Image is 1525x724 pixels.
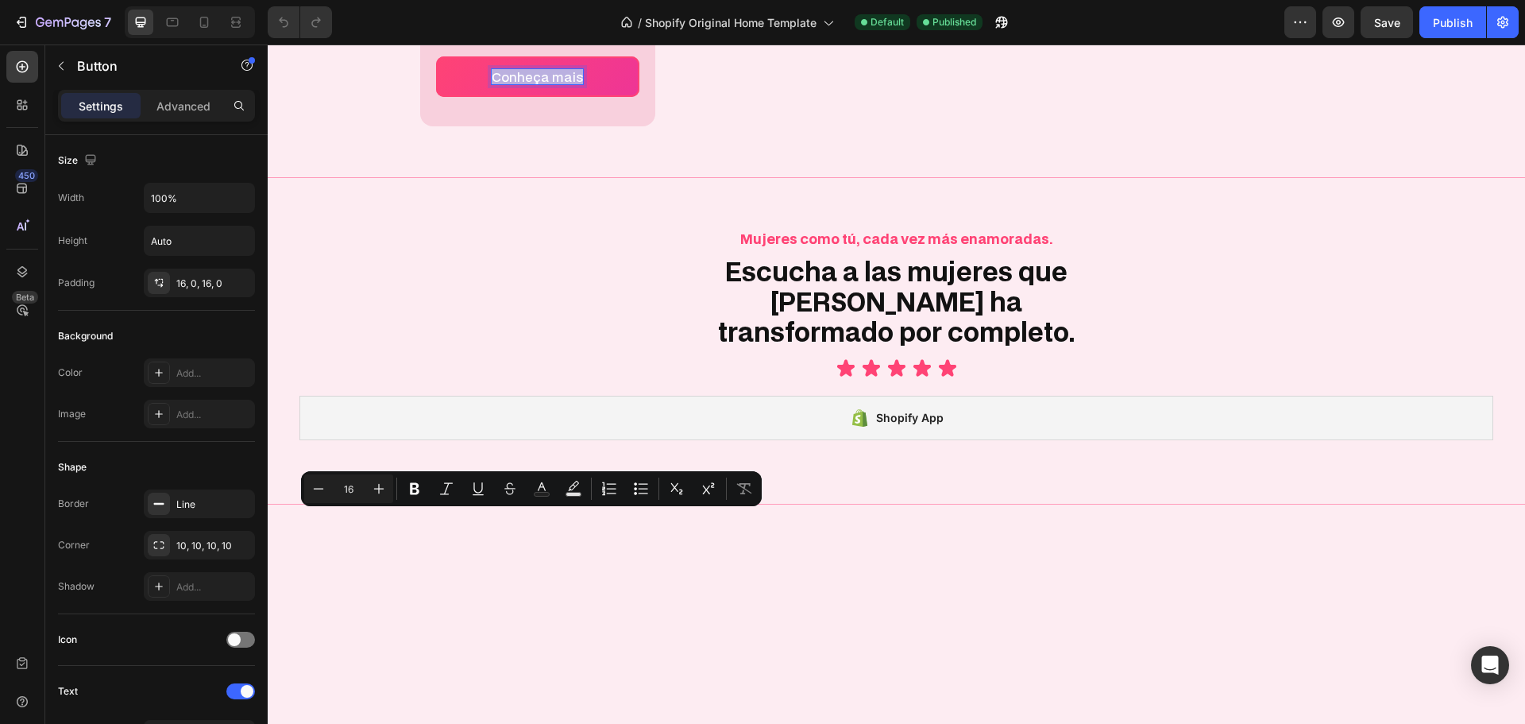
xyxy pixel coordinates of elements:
span: Shopify Original Home Template [645,14,817,31]
p: Advanced [156,98,210,114]
div: Publish [1433,14,1473,31]
div: Add... [176,580,251,594]
div: Background [58,329,113,343]
p: Button [77,56,212,75]
div: Undo/Redo [268,6,332,38]
span: / [638,14,642,31]
div: Padding [58,276,95,290]
input: Auto [145,184,254,212]
div: 450 [15,169,38,182]
p: Settings [79,98,123,114]
div: Shadow [58,579,95,594]
div: Size [58,150,100,172]
div: Add... [176,366,251,381]
div: Add... [176,408,251,422]
div: 10, 10, 10, 10 [176,539,251,553]
div: Shape [58,460,87,474]
span: Published [932,15,976,29]
p: 7 [104,13,111,32]
div: Editor contextual toolbar [301,471,762,506]
div: Border [58,497,89,511]
button: 7 [6,6,118,38]
div: Beta [12,291,38,304]
div: Image [58,407,86,421]
img: gempages_579485583047394073-139d0885-88e3-4027-88e9-66fa504e7386.svg [566,312,693,337]
input: Auto [145,226,254,255]
button: Save [1361,6,1413,38]
div: Text [58,684,78,699]
div: Color [58,366,83,380]
iframe: Design area [268,45,1525,724]
div: Corner [58,538,90,552]
p: Mujeres como tú, cada vez más enamoradas. [346,186,911,202]
div: Height [58,234,87,248]
button: Publish [1419,6,1486,38]
div: Width [58,191,84,205]
div: Shopify App [608,364,676,383]
span: Default [871,15,904,29]
span: Save [1374,16,1400,29]
div: 16, 0, 16, 0 [176,277,251,291]
div: Icon [58,633,77,647]
div: Open Intercom Messenger [1471,646,1509,684]
h2: Escucha a las mujeres que [PERSON_NAME] ha transformado por completo. [432,211,825,305]
div: Line [176,498,251,512]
